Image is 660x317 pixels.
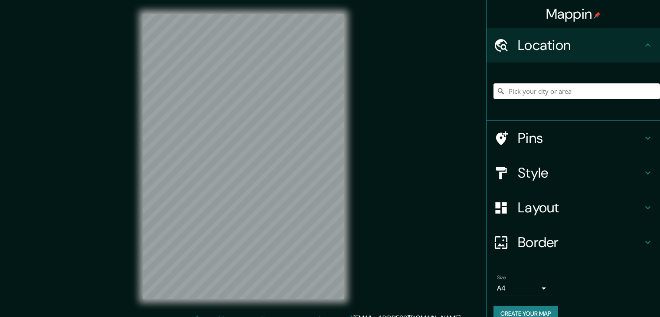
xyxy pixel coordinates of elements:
div: Layout [487,190,660,225]
h4: Mappin [546,5,601,23]
h4: Layout [518,199,643,216]
img: pin-icon.png [594,12,601,19]
label: Size [497,274,506,281]
div: Style [487,155,660,190]
input: Pick your city or area [493,83,660,99]
h4: Location [518,36,643,54]
h4: Style [518,164,643,182]
canvas: Map [143,14,344,299]
div: Pins [487,121,660,155]
div: Location [487,28,660,63]
h4: Pins [518,129,643,147]
div: A4 [497,281,549,295]
h4: Border [518,234,643,251]
div: Border [487,225,660,260]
